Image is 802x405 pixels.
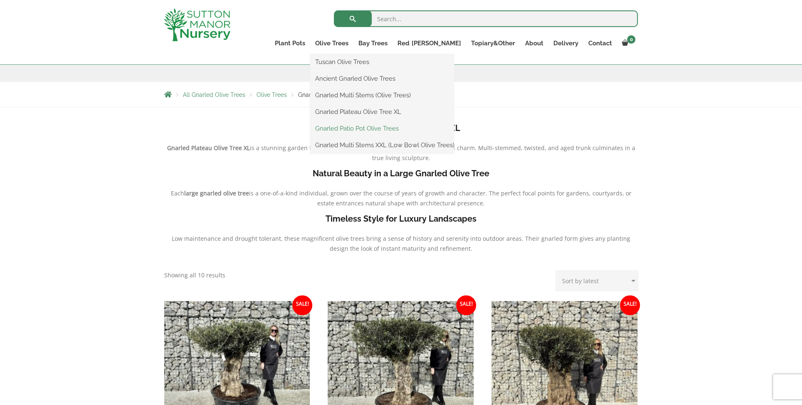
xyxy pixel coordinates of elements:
[310,89,454,101] a: Gnarled Multi Stems (Olive Trees)
[292,295,312,315] span: Sale!
[620,295,640,315] span: Sale!
[548,37,583,49] a: Delivery
[298,91,380,98] span: Gnarled Plateau Olive Tree XL
[270,37,310,49] a: Plant Pots
[313,168,489,178] b: Natural Beauty in a Large Gnarled Olive Tree
[167,144,250,152] b: Gnarled Plateau Olive Tree XL
[184,189,249,197] b: large gnarled olive tree
[334,10,638,27] input: Search...
[249,189,632,207] span: is a one-of-a-kind individual, grown over the course of years of growth and character. The perfec...
[257,91,287,98] a: Olive Trees
[164,270,225,280] p: Showing all 10 results
[164,91,638,98] nav: Breadcrumbs
[392,37,466,49] a: Red [PERSON_NAME]
[310,37,353,49] a: Olive Trees
[310,139,454,151] a: Gnarled Multi Stems XXL (Low Bowl Olive Trees)
[250,144,635,162] span: is a stunning garden feature with perpetual elegance and Mediterranean charm. Multi-stemmed, twis...
[555,270,638,291] select: Shop order
[466,37,520,49] a: Topiary&Other
[353,37,392,49] a: Bay Trees
[164,8,230,41] img: logo
[617,37,638,49] a: 0
[310,72,454,85] a: Ancient Gnarled Olive Trees
[326,214,476,224] b: Timeless Style for Luxury Landscapes
[310,106,454,118] a: Gnarled Plateau Olive Tree XL
[171,189,184,197] span: Each
[310,56,454,68] a: Tuscan Olive Trees
[583,37,617,49] a: Contact
[172,235,630,252] span: Low maintenance and drought tolerant, these magnificent olive trees bring a sense of history and ...
[456,295,476,315] span: Sale!
[310,122,454,135] a: Gnarled Patio Pot Olive Trees
[183,91,245,98] a: All Gnarled Olive Trees
[627,35,635,44] span: 0
[520,37,548,49] a: About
